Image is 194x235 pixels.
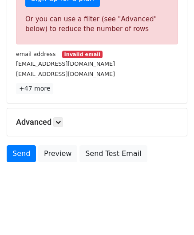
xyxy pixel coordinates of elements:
[16,83,53,94] a: +47 more
[79,145,147,162] a: Send Test Email
[7,145,36,162] a: Send
[16,60,115,67] small: [EMAIL_ADDRESS][DOMAIN_NAME]
[16,117,178,127] h5: Advanced
[16,51,55,57] small: email address
[16,71,115,77] small: [EMAIL_ADDRESS][DOMAIN_NAME]
[38,145,77,162] a: Preview
[62,51,102,58] small: Invalid email
[25,14,169,34] div: Or you can use a filter (see "Advanced" below) to reduce the number of rows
